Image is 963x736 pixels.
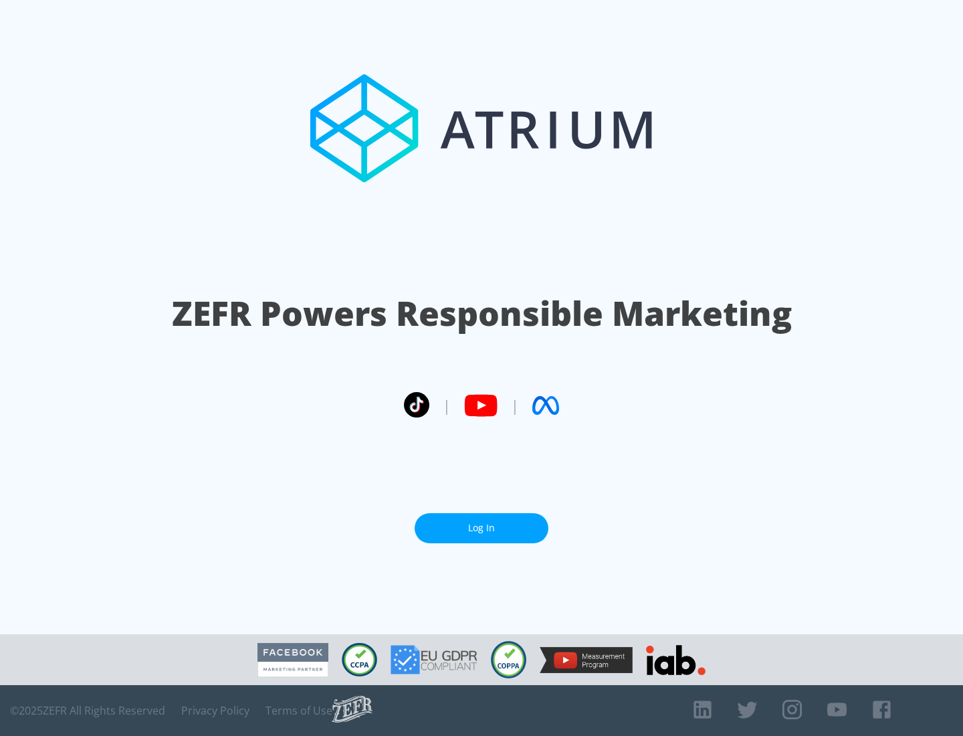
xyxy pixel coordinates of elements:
span: | [443,395,451,416]
img: YouTube Measurement Program [540,647,633,673]
a: Terms of Use [265,704,332,717]
img: CCPA Compliant [342,643,377,676]
img: COPPA Compliant [491,641,526,678]
a: Log In [415,513,548,543]
a: Privacy Policy [181,704,249,717]
img: IAB [646,645,706,675]
img: Facebook Marketing Partner [257,643,328,677]
h1: ZEFR Powers Responsible Marketing [172,290,792,337]
span: © 2025 ZEFR All Rights Reserved [10,704,165,717]
img: GDPR Compliant [391,645,477,674]
span: | [511,395,519,416]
